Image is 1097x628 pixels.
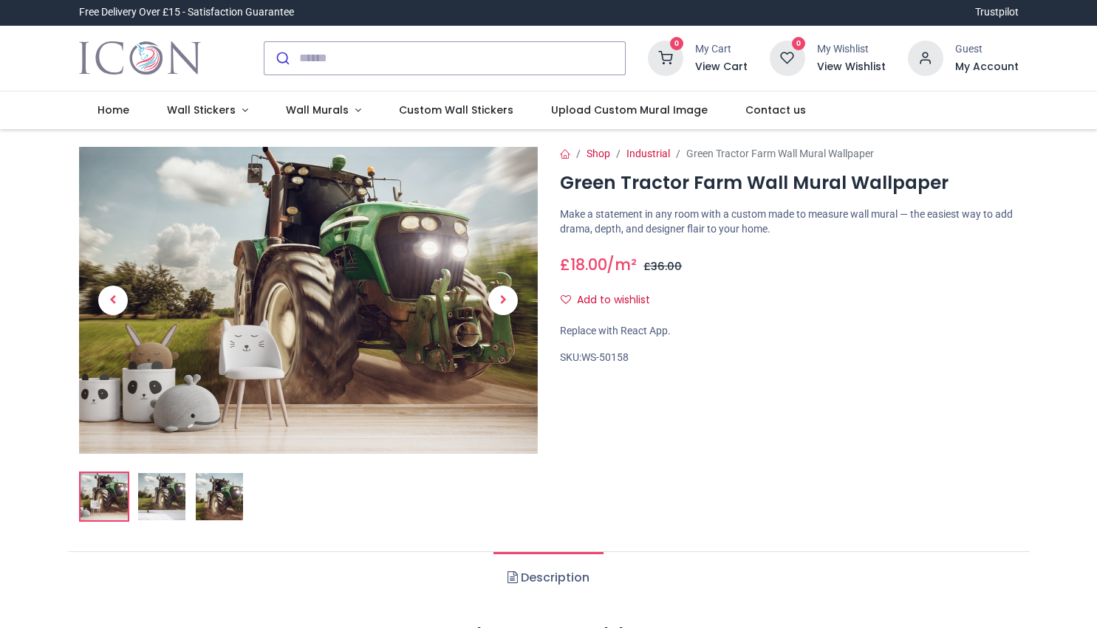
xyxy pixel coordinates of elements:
[98,103,129,117] span: Home
[817,42,886,57] div: My Wishlist
[399,103,513,117] span: Custom Wall Stickers
[955,60,1019,75] a: My Account
[643,259,682,274] span: £
[79,147,538,454] img: Green Tractor Farm Wall Mural Wallpaper
[264,42,299,75] button: Submit
[561,294,571,305] i: Add to wishlist
[79,5,294,20] div: Free Delivery Over £15 - Satisfaction Guarantee
[587,148,610,159] a: Shop
[670,37,684,51] sup: 0
[606,254,637,275] span: /m²
[81,473,128,520] img: Green Tractor Farm Wall Mural Wallpaper
[745,103,806,117] span: Contact us
[560,254,607,275] span: £
[286,103,349,117] span: Wall Murals
[648,51,683,63] a: 0
[493,552,604,604] a: Description
[196,473,243,520] img: WS-50158-03
[468,193,537,408] a: Next
[138,473,185,520] img: WS-50158-02
[560,207,1019,236] p: Make a statement in any room with a custom made to measure wall mural — the easiest way to add dr...
[79,193,148,408] a: Previous
[98,286,128,315] span: Previous
[770,51,805,63] a: 0
[581,351,629,363] span: WS-50158
[167,103,236,117] span: Wall Stickers
[695,42,748,57] div: My Cart
[817,60,886,75] a: View Wishlist
[792,37,806,51] sup: 0
[955,42,1019,57] div: Guest
[695,60,748,75] a: View Cart
[551,103,708,117] span: Upload Custom Mural Image
[267,92,380,130] a: Wall Murals
[488,286,518,315] span: Next
[560,288,663,313] button: Add to wishlistAdd to wishlist
[686,148,874,159] span: Green Tractor Farm Wall Mural Wallpaper
[570,254,607,275] span: 18.00
[975,5,1019,20] a: Trustpilot
[651,259,682,274] span: 36.00
[148,92,267,130] a: Wall Stickers
[560,351,1019,365] div: SKU:
[560,170,1019,196] h1: Green Tractor Farm Wall Mural Wallpaper
[79,38,201,79] img: Icon Wall Stickers
[79,38,201,79] a: Logo of Icon Wall Stickers
[560,324,1019,339] div: Replace with React App.
[626,148,670,159] a: Industrial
